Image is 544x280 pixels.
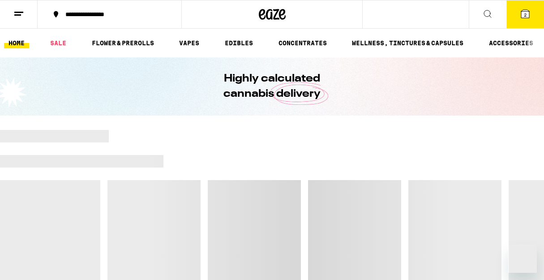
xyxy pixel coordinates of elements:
[508,244,537,273] iframe: Button to launch messaging window
[484,38,538,48] a: ACCESSORIES
[347,38,468,48] a: WELLNESS, TINCTURES & CAPSULES
[175,38,204,48] a: VAPES
[87,38,158,48] a: FLOWER & PREROLLS
[220,38,257,48] a: EDIBLES
[506,0,544,28] button: 2
[198,71,346,102] h1: Highly calculated cannabis delivery
[4,38,29,48] a: HOME
[46,38,71,48] a: SALE
[524,12,527,17] span: 2
[274,38,331,48] a: CONCENTRATES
